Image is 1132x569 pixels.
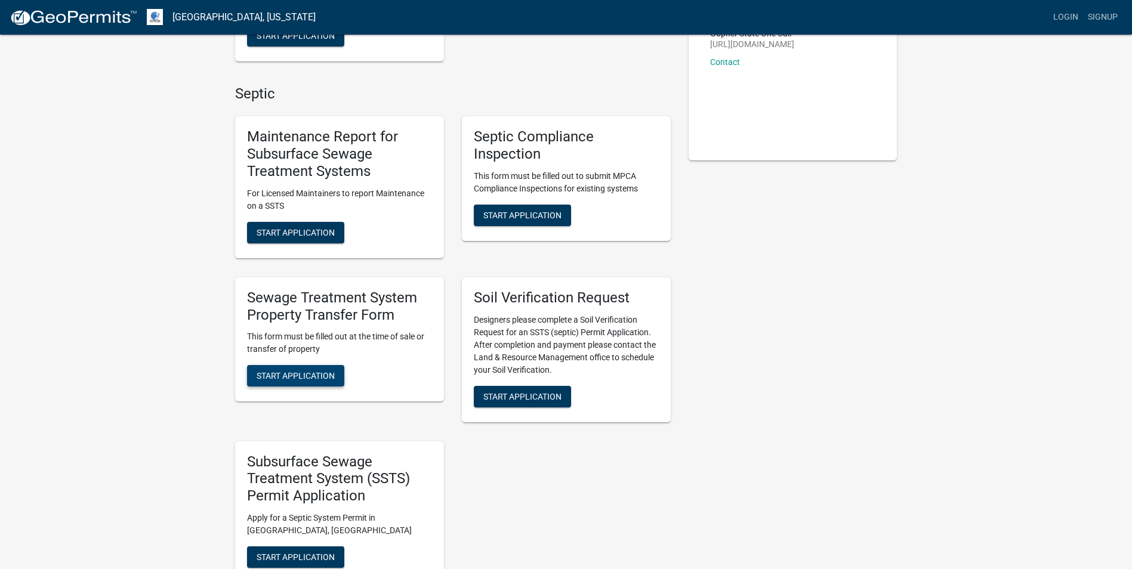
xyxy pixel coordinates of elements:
[247,222,344,243] button: Start Application
[247,289,432,324] h5: Sewage Treatment System Property Transfer Form
[247,512,432,537] p: Apply for a Septic System Permit in [GEOGRAPHIC_DATA], [GEOGRAPHIC_DATA]
[257,30,335,40] span: Start Application
[257,552,335,561] span: Start Application
[247,187,432,212] p: For Licensed Maintainers to report Maintenance on a SSTS
[710,29,794,38] p: Gopher State One Call
[483,210,562,219] span: Start Application
[710,40,794,48] p: [URL][DOMAIN_NAME]
[474,128,659,163] h5: Septic Compliance Inspection
[257,371,335,381] span: Start Application
[235,85,671,103] h4: Septic
[474,205,571,226] button: Start Application
[474,314,659,376] p: Designers please complete a Soil Verification Request for an SSTS (septic) Permit Application. Af...
[147,9,163,25] img: Otter Tail County, Minnesota
[257,227,335,237] span: Start Application
[247,546,344,568] button: Start Application
[247,128,432,180] h5: Maintenance Report for Subsurface Sewage Treatment Systems
[172,7,316,27] a: [GEOGRAPHIC_DATA], [US_STATE]
[247,25,344,47] button: Start Application
[247,453,432,505] h5: Subsurface Sewage Treatment System (SSTS) Permit Application
[474,289,659,307] h5: Soil Verification Request
[247,330,432,355] p: This form must be filled out at the time of sale or transfer of property
[483,391,562,401] span: Start Application
[247,365,344,386] button: Start Application
[1083,6,1122,29] a: Signup
[710,57,740,67] a: Contact
[474,170,659,195] p: This form must be filled out to submit MPCA Compliance Inspections for existing systems
[1048,6,1083,29] a: Login
[474,386,571,407] button: Start Application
